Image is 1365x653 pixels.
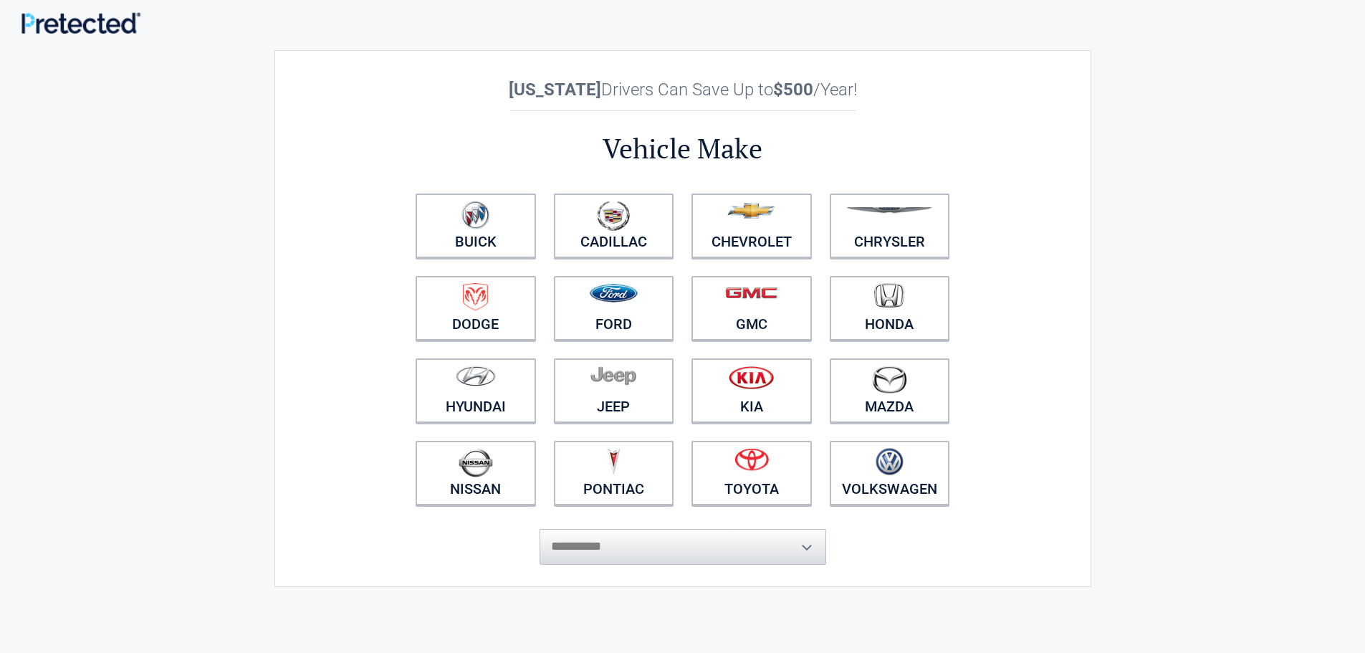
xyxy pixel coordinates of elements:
[407,130,959,167] h2: Vehicle Make
[416,441,536,505] a: Nissan
[590,284,638,302] img: ford
[590,366,636,386] img: jeep
[416,358,536,423] a: Hyundai
[691,441,812,505] a: Toyota
[773,80,813,100] b: $500
[416,194,536,258] a: Buick
[691,276,812,340] a: GMC
[691,194,812,258] a: Chevrolet
[734,448,769,471] img: toyota
[725,287,777,299] img: gmc
[554,358,674,423] a: Jeep
[830,441,950,505] a: Volkswagen
[459,448,493,477] img: nissan
[606,448,621,475] img: pontiac
[456,366,496,386] img: hyundai
[554,276,674,340] a: Ford
[407,80,959,100] h2: Drivers Can Save Up to /Year
[597,201,630,231] img: cadillac
[729,366,774,389] img: kia
[876,448,904,476] img: volkswagen
[846,207,933,214] img: chrysler
[691,358,812,423] a: Kia
[509,80,601,100] b: [US_STATE]
[554,194,674,258] a: Cadillac
[871,366,907,394] img: mazda
[463,283,488,311] img: dodge
[727,203,775,219] img: chevrolet
[554,441,674,505] a: Pontiac
[874,283,904,308] img: honda
[830,358,950,423] a: Mazda
[21,12,140,34] img: Main Logo
[830,194,950,258] a: Chrysler
[461,201,489,229] img: buick
[416,276,536,340] a: Dodge
[830,276,950,340] a: Honda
